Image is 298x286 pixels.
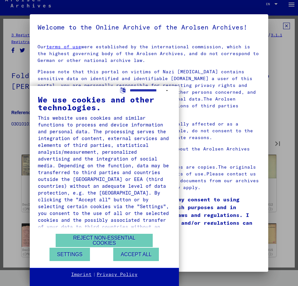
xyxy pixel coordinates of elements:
button: Reject non-essential cookies [56,234,153,247]
a: Privacy Policy [97,271,138,278]
a: Imprint [71,271,92,278]
button: Accept all [113,248,159,261]
button: Settings [50,248,90,261]
div: This website uses cookies and similar functions to process end device information and personal da... [38,114,171,237]
div: We use cookies and other technologies. [38,96,171,111]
